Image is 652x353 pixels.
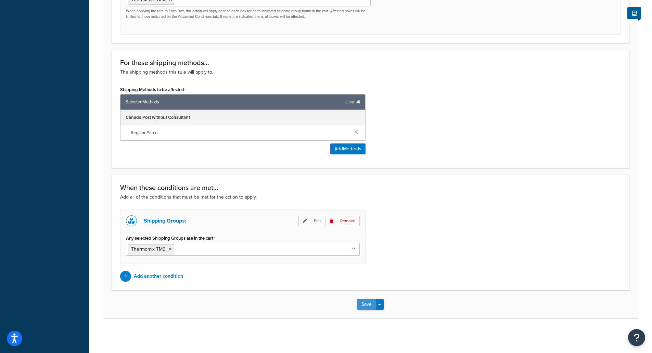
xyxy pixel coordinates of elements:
p: Edit [298,216,325,226]
p: Add all of the conditions that must be met for the action to apply. [120,193,621,201]
p: Remove [325,216,360,226]
label: Any selected Shipping Groups are in the cart [126,236,215,241]
span: Thermomix TM6 [131,245,165,253]
p: Shipping Groups: [144,216,186,226]
button: Save [357,299,376,310]
p: When applying the rate to Each Box, this action will apply once to each box for each indicated sh... [126,9,371,19]
span: Regular Parcel [131,128,349,138]
button: Open Resource Center [628,329,645,346]
h3: For these shipping methods... [120,59,621,66]
label: Shipping Methods to be affected [120,87,186,92]
p: Add another condition [134,272,183,281]
p: The shipping methods this rule will apply to. [120,68,621,76]
button: AddMethods [330,143,366,154]
a: clear all [345,97,360,107]
button: Show Help Docs [627,7,641,19]
div: Canada Post without Consultant [120,110,365,125]
span: Selected Methods [126,97,342,107]
h3: When these conditions are met... [120,184,621,191]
